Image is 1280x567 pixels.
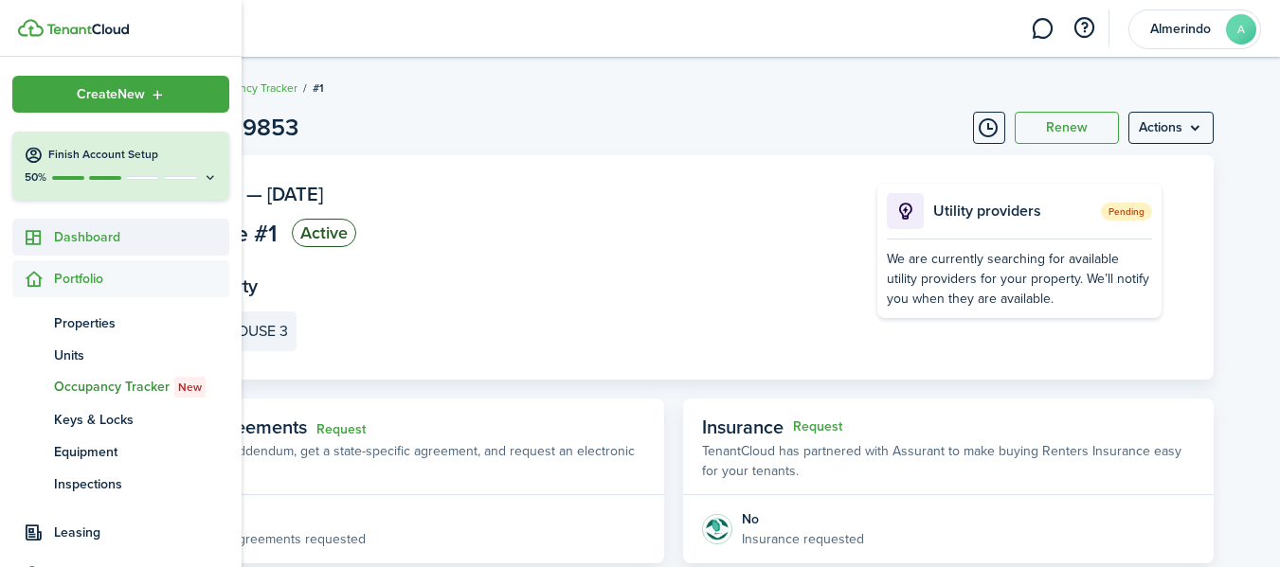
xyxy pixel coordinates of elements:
a: Occupancy Tracker [201,80,297,97]
span: Keys & Locks [54,410,229,430]
a: Equipment [12,435,229,468]
span: Units [54,346,229,365]
button: Open resource center [1068,12,1100,44]
span: Portfolio [54,269,229,289]
span: #1 [313,80,324,97]
p: TenantCloud has partnered with Assurant to make buying Renters Insurance easy for your tenants. [702,441,1195,481]
p: Insurance requested [742,529,864,549]
button: Open menu [12,76,229,113]
span: Inspections [54,474,229,494]
a: Properties [12,307,229,339]
a: Inspections [12,468,229,500]
button: Renew [1015,112,1119,144]
span: Create New [77,88,145,101]
button: Timeline [973,112,1005,144]
img: TenantCloud [18,19,44,37]
span: Leasing [54,523,229,542]
a: Units [12,339,229,371]
span: — [246,180,262,208]
a: Messaging [1024,5,1060,53]
span: Properties [54,313,229,333]
a: Keys & Locks [12,403,229,435]
span: Insurance [702,413,784,441]
button: Open menu [1128,112,1214,144]
h4: Finish Account Setup [48,147,218,163]
span: Dashboard [54,227,229,247]
p: Utility providers [933,200,1096,222]
a: Occupancy TrackerNew [12,371,229,403]
div: We are currently searching for available utility providers for your property. We’ll notify you wh... [887,249,1152,309]
p: Lease agreements requested [192,529,366,549]
span: [DATE] [267,180,323,208]
avatar-text: A [1226,14,1256,44]
img: Insurance protection [702,514,732,544]
span: Almerindo [1143,23,1218,36]
span: Equipment [54,442,229,462]
div: No [742,509,864,529]
menu-btn: Actions [1128,112,1214,144]
p: 50% [24,169,47,186]
p: Build a lease addendum, get a state-specific agreement, and request an electronic signature. [153,441,645,481]
e-details-info-title: HOUSE 3 [226,323,288,340]
status: Active [292,219,356,247]
button: Finish Account Setup50% [12,132,229,200]
a: Request [316,422,366,437]
span: Occupancy Tracker [54,377,229,398]
span: Pending [1101,203,1152,221]
a: Dashboard [12,219,229,256]
img: TenantCloud [46,24,129,35]
div: No [192,509,366,529]
span: New [178,379,202,396]
button: Request [793,419,842,434]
